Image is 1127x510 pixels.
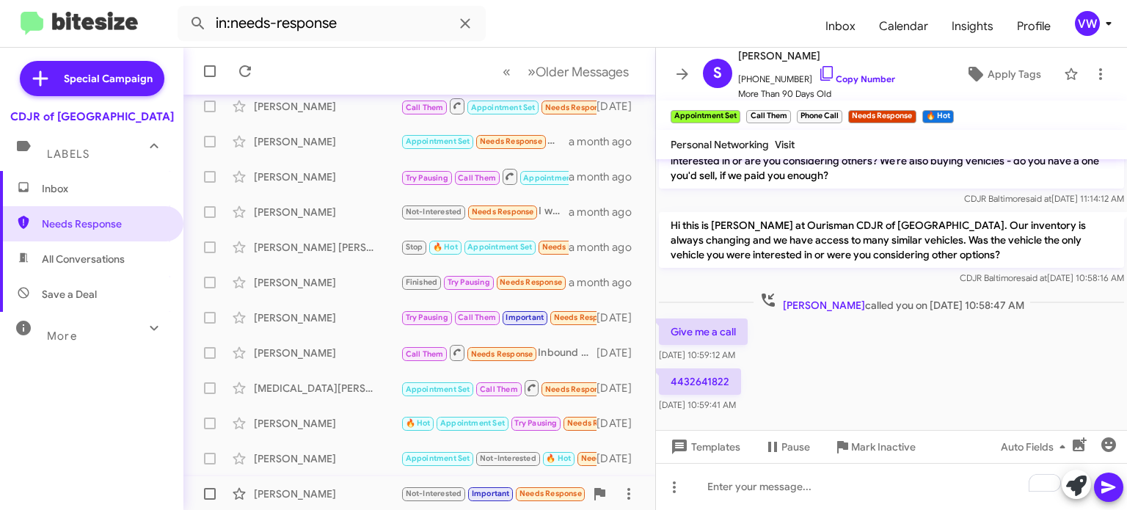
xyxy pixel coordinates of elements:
[569,275,643,290] div: a month ago
[471,349,533,359] span: Needs Response
[472,207,534,216] span: Needs Response
[178,6,486,41] input: Search
[406,103,444,112] span: Call Them
[401,133,569,150] div: Hey there i told you to send the pics and info of the new scackpack sunroof you said you have and...
[545,103,608,112] span: Needs Response
[738,47,895,65] span: [PERSON_NAME]
[713,62,722,85] span: S
[659,399,736,410] span: [DATE] 10:59:41 AM
[254,134,401,149] div: [PERSON_NAME]
[401,309,597,326] div: I actually bought a vehicle with you guys over the weekend
[597,381,643,396] div: [DATE]
[467,242,532,252] span: Appointment Set
[940,5,1005,48] a: Insights
[480,385,518,394] span: Call Them
[1075,11,1100,36] div: vw
[254,170,401,184] div: [PERSON_NAME]
[554,313,616,322] span: Needs Response
[922,110,954,123] small: 🔥 Hot
[401,450,597,467] div: I will be by [DATE] morning.
[406,173,448,183] span: Try Pausing
[254,416,401,431] div: [PERSON_NAME]
[569,205,643,219] div: a month ago
[1021,272,1047,283] span: said at
[1026,193,1051,204] span: said at
[406,349,444,359] span: Call Them
[597,310,643,325] div: [DATE]
[401,274,569,291] div: I got to get ready to take my wife to [MEDICAL_DATA], will see you later!!!
[519,57,638,87] button: Next
[746,110,790,123] small: Call Them
[964,193,1124,204] span: CDJR Baltimore [DATE] 11:14:12 AM
[401,167,569,186] div: Inbound Call
[775,138,795,151] span: Visit
[542,242,605,252] span: Needs Response
[406,242,423,252] span: Stop
[1062,11,1111,36] button: vw
[738,87,895,101] span: More Than 90 Days Old
[401,97,597,115] div: Inbound Call
[500,277,562,287] span: Needs Response
[597,451,643,466] div: [DATE]
[254,205,401,219] div: [PERSON_NAME]
[503,62,511,81] span: «
[20,61,164,96] a: Special Campaign
[433,242,458,252] span: 🔥 Hot
[851,434,916,460] span: Mark Inactive
[254,381,401,396] div: [MEDICAL_DATA][PERSON_NAME]
[47,147,90,161] span: Labels
[254,275,401,290] div: [PERSON_NAME]
[401,485,585,502] div: Talk to him.
[64,71,153,86] span: Special Campaign
[668,434,740,460] span: Templates
[254,346,401,360] div: [PERSON_NAME]
[1001,434,1071,460] span: Auto Fields
[546,453,571,463] span: 🔥 Hot
[406,207,462,216] span: Not-Interested
[458,313,496,322] span: Call Them
[656,463,1127,510] div: To enrich screen reader interactions, please activate Accessibility in Grammarly extension settings
[659,318,748,345] p: Give me a call
[781,434,810,460] span: Pause
[523,173,588,183] span: Appointment Set
[597,346,643,360] div: [DATE]
[569,134,643,149] div: a month ago
[494,57,519,87] button: Previous
[480,136,542,146] span: Needs Response
[569,170,643,184] div: a month ago
[867,5,940,48] a: Calendar
[818,73,895,84] a: Copy Number
[597,416,643,431] div: [DATE]
[254,487,401,501] div: [PERSON_NAME]
[401,238,569,255] div: On the way now but have to leave by 3
[738,65,895,87] span: [PHONE_NUMBER]
[814,5,867,48] a: Inbox
[254,451,401,466] div: [PERSON_NAME]
[47,329,77,343] span: More
[536,64,629,80] span: Older Messages
[514,418,557,428] span: Try Pausing
[472,489,510,498] span: Important
[656,434,752,460] button: Templates
[519,489,582,498] span: Needs Response
[42,216,167,231] span: Needs Response
[659,368,741,395] p: 4432641822
[42,181,167,196] span: Inbox
[254,99,401,114] div: [PERSON_NAME]
[471,103,536,112] span: Appointment Set
[406,313,448,322] span: Try Pausing
[42,287,97,302] span: Save a Deal
[406,277,438,287] span: Finished
[822,434,927,460] button: Mark Inactive
[659,212,1124,268] p: Hi this is [PERSON_NAME] at Ourisman CDJR of [GEOGRAPHIC_DATA]. Our inventory is always changing ...
[797,110,842,123] small: Phone Call
[754,291,1030,313] span: called you on [DATE] 10:58:47 AM
[458,173,496,183] span: Call Them
[480,453,536,463] span: Not-Interested
[495,57,638,87] nav: Page navigation example
[406,489,462,498] span: Not-Interested
[1005,5,1062,48] a: Profile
